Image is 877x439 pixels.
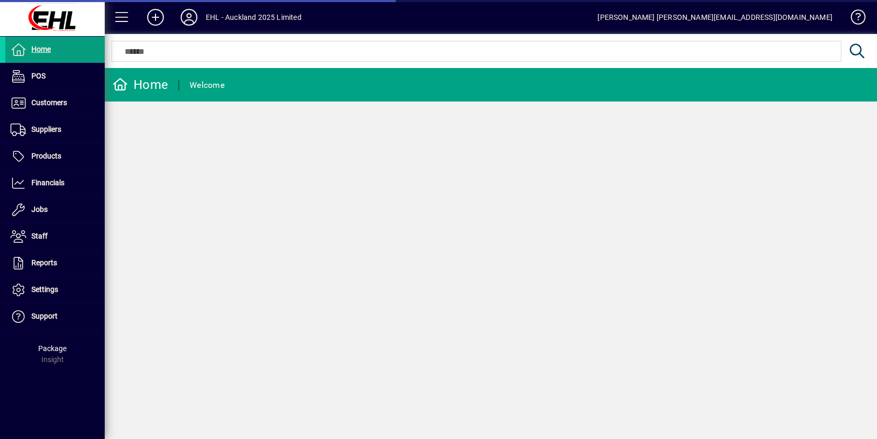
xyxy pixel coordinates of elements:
[31,285,58,294] span: Settings
[190,77,225,94] div: Welcome
[5,197,105,223] a: Jobs
[31,125,61,133] span: Suppliers
[31,98,67,107] span: Customers
[5,277,105,303] a: Settings
[5,117,105,143] a: Suppliers
[31,45,51,53] span: Home
[206,9,302,26] div: EHL - Auckland 2025 Limited
[31,232,48,240] span: Staff
[31,312,58,320] span: Support
[5,170,105,196] a: Financials
[31,178,64,187] span: Financials
[31,72,46,80] span: POS
[843,2,864,36] a: Knowledge Base
[31,205,48,213] span: Jobs
[31,258,57,267] span: Reports
[172,8,206,27] button: Profile
[5,63,105,89] a: POS
[113,76,168,93] div: Home
[5,143,105,170] a: Products
[31,152,61,160] span: Products
[38,344,66,353] span: Package
[597,9,832,26] div: [PERSON_NAME] [PERSON_NAME][EMAIL_ADDRESS][DOMAIN_NAME]
[5,250,105,276] a: Reports
[139,8,172,27] button: Add
[5,303,105,330] a: Support
[5,223,105,250] a: Staff
[5,90,105,116] a: Customers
